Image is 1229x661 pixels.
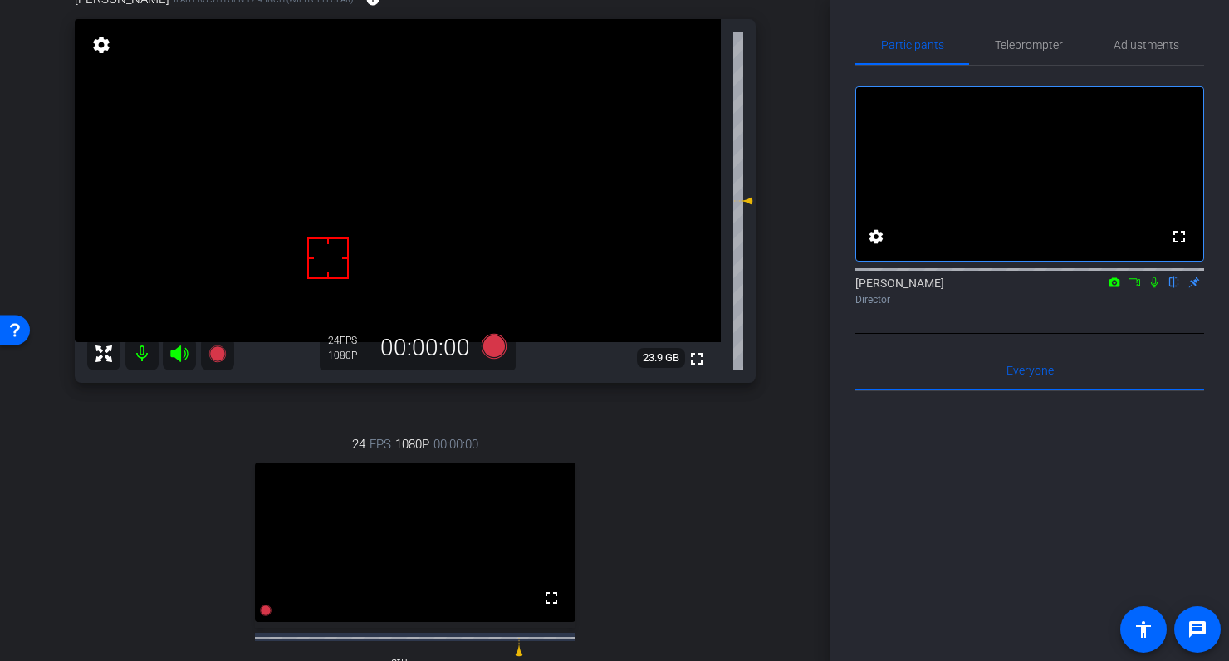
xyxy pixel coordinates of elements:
[1006,365,1054,376] span: Everyone
[370,435,391,453] span: FPS
[866,227,886,247] mat-icon: settings
[370,334,481,362] div: 00:00:00
[733,191,753,211] mat-icon: 0 dB
[340,335,357,346] span: FPS
[90,35,113,55] mat-icon: settings
[395,435,429,453] span: 1080P
[328,349,370,362] div: 1080P
[637,348,685,368] span: 23.9 GB
[328,334,370,347] div: 24
[1169,227,1189,247] mat-icon: fullscreen
[1164,274,1184,289] mat-icon: flip
[352,435,365,453] span: 24
[541,588,561,608] mat-icon: fullscreen
[855,275,1204,307] div: [PERSON_NAME]
[433,435,478,453] span: 00:00:00
[855,292,1204,307] div: Director
[687,349,707,369] mat-icon: fullscreen
[1134,619,1153,639] mat-icon: accessibility
[1187,619,1207,639] mat-icon: message
[509,637,529,657] mat-icon: 13 dB
[881,39,944,51] span: Participants
[995,39,1063,51] span: Teleprompter
[1114,39,1179,51] span: Adjustments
